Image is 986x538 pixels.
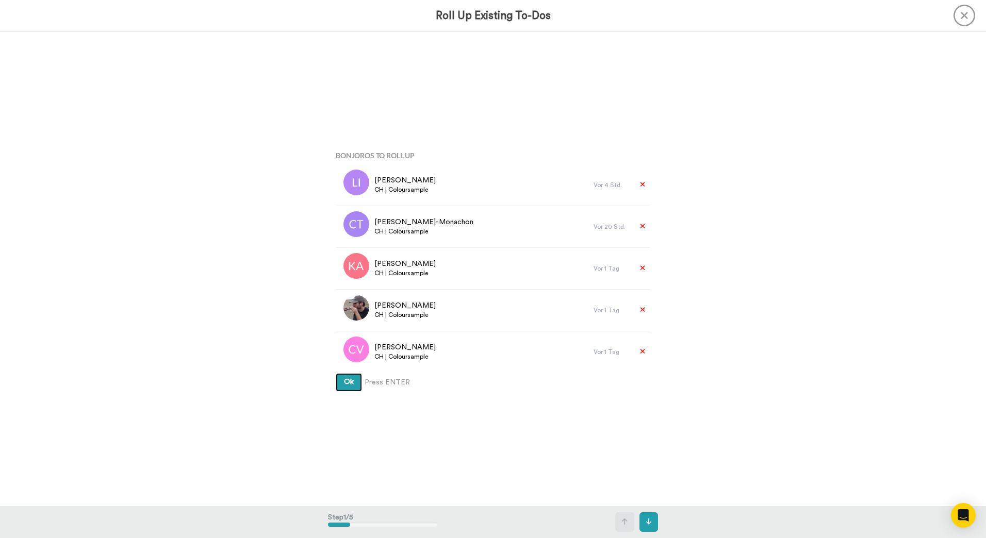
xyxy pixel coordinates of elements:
div: Open Intercom Messenger [951,503,976,528]
img: ct.png [343,211,369,237]
div: Vor 1 Tag [594,306,630,314]
h4: Bonjoros To Roll Up [336,152,650,159]
div: Step 1 / 5 [328,507,438,537]
div: Vor 1 Tag [594,348,630,356]
span: CH | Coloursample [374,352,436,361]
span: [PERSON_NAME]-Monachon [374,217,473,227]
span: [PERSON_NAME] [374,175,436,186]
span: [PERSON_NAME] [374,259,436,269]
span: Press ENTER [365,377,410,388]
button: Ok [336,373,362,392]
span: CH | Coloursample [374,186,436,194]
img: cv.png [343,337,369,362]
span: Ok [344,378,354,385]
h3: Roll Up Existing To-Dos [436,10,551,22]
span: [PERSON_NAME] [374,342,436,352]
span: CH | Coloursample [374,311,436,319]
span: [PERSON_NAME] [374,300,436,311]
img: li.png [343,170,369,195]
span: CH | Coloursample [374,269,436,277]
div: Vor 4 Std. [594,181,630,189]
img: 73bbdc3e-8abb-4b06-954e-79a7954d47f9.jpg [343,295,369,321]
span: CH | Coloursample [374,227,473,236]
div: Vor 1 Tag [594,264,630,273]
div: Vor 20 Std. [594,223,630,231]
img: ka.png [343,253,369,279]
